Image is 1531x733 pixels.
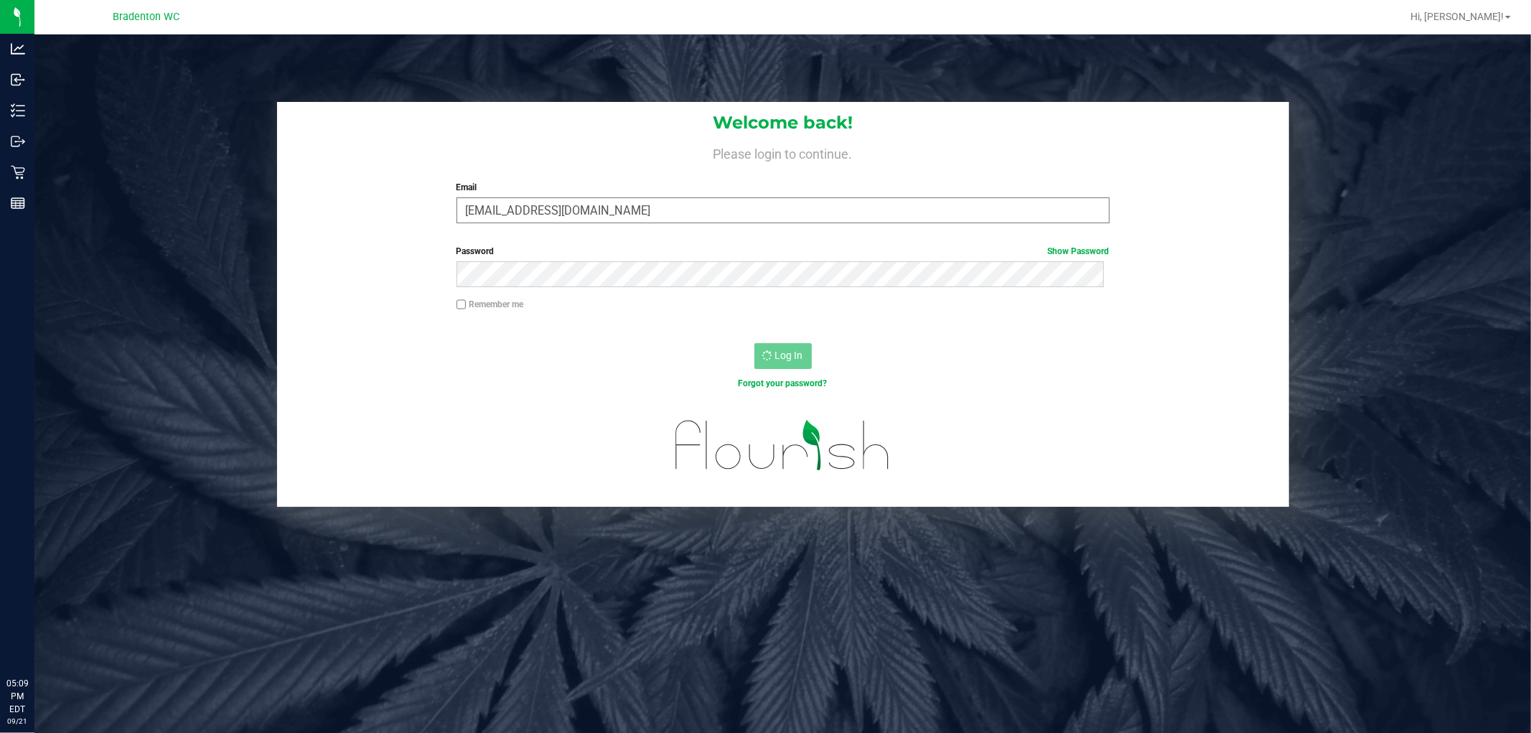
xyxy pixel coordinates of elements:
[277,113,1289,132] h1: Welcome back!
[277,144,1289,161] h4: Please login to continue.
[739,378,828,388] a: Forgot your password?
[457,299,467,309] input: Remember me
[11,103,25,118] inline-svg: Inventory
[775,350,803,361] span: Log In
[457,298,524,311] label: Remember me
[457,181,1110,194] label: Email
[113,11,180,23] span: Bradenton WC
[1410,11,1504,22] span: Hi, [PERSON_NAME]!
[11,134,25,149] inline-svg: Outbound
[1048,246,1110,256] a: Show Password
[754,343,812,369] button: Log In
[6,716,28,727] p: 09/21
[11,196,25,210] inline-svg: Reports
[11,42,25,56] inline-svg: Analytics
[11,165,25,179] inline-svg: Retail
[6,677,28,716] p: 05:09 PM EDT
[656,405,909,486] img: flourish_logo.svg
[457,246,495,256] span: Password
[11,73,25,87] inline-svg: Inbound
